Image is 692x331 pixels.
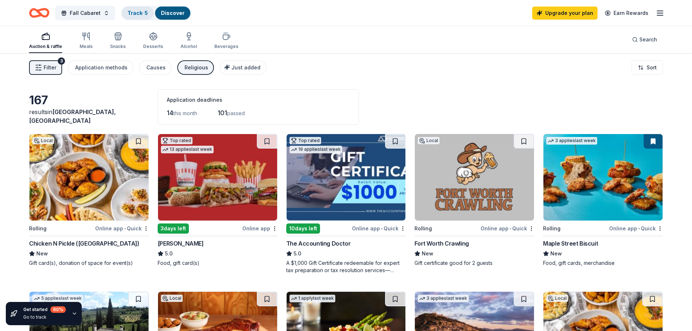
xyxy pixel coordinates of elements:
[29,60,62,75] button: Filter3
[161,10,185,16] a: Discover
[173,110,197,116] span: this month
[158,239,204,248] div: [PERSON_NAME]
[29,93,149,108] div: 167
[167,109,173,117] span: 14
[218,109,227,117] span: 101
[121,6,191,20] button: Track· 5Discover
[381,226,383,231] span: •
[68,60,133,75] button: Application methods
[609,224,663,233] div: Online app Quick
[220,60,266,75] button: Just added
[139,60,171,75] button: Causes
[110,29,126,53] button: Snacks
[286,134,406,274] a: Image for The Accounting DoctorTop rated19 applieslast week10days leftOnline app•QuickThe Account...
[286,239,351,248] div: The Accounting Doctor
[161,137,193,144] div: Top rated
[286,259,406,274] div: A $1,000 Gift Certificate redeemable for expert tax preparation or tax resolution services—recipi...
[286,223,320,234] div: 10 days left
[80,29,93,53] button: Meals
[29,239,139,248] div: Chicken N Pickle ([GEOGRAPHIC_DATA])
[414,134,534,267] a: Image for Fort Worth CrawlingLocalRollingOnline app•QuickFort Worth CrawlingNewGift certificate g...
[50,306,66,313] div: 60 %
[418,295,469,302] div: 3 applies last week
[414,224,432,233] div: Rolling
[29,29,62,53] button: Auction & raffle
[600,7,653,20] a: Earn Rewards
[32,295,83,302] div: 5 applies last week
[23,314,66,320] div: Go to track
[550,249,562,258] span: New
[647,63,657,72] span: Sort
[543,134,663,221] img: Image for Maple Street Biscuit
[546,137,597,145] div: 3 applies last week
[44,63,56,72] span: Filter
[481,224,534,233] div: Online app Quick
[158,134,277,221] img: Image for Portillo's
[632,60,663,75] button: Sort
[29,259,149,267] div: Gift card(s), donation of space for event(s)
[532,7,598,20] a: Upgrade your plan
[58,57,65,65] div: 3
[29,108,116,124] span: [GEOGRAPHIC_DATA], [GEOGRAPHIC_DATA]
[143,44,163,49] div: Desserts
[29,108,149,125] div: results
[242,224,278,233] div: Online app
[214,29,238,53] button: Beverages
[290,146,342,153] div: 19 applies last week
[158,223,189,234] div: 3 days left
[414,239,469,248] div: Fort Worth Crawling
[124,226,126,231] span: •
[55,6,115,20] button: Fall Cabaret
[158,134,278,267] a: Image for Portillo'sTop rated13 applieslast week3days leftOnline app[PERSON_NAME]5.0Food, gift ca...
[638,226,640,231] span: •
[29,224,46,233] div: Rolling
[70,9,101,17] span: Fall Cabaret
[546,295,568,302] div: Local
[161,295,183,302] div: Local
[158,259,278,267] div: Food, gift card(s)
[543,239,598,248] div: Maple Street Biscuit
[75,63,128,72] div: Application methods
[161,146,214,153] div: 13 applies last week
[227,110,245,116] span: passed
[29,134,149,267] a: Image for Chicken N Pickle (Grand Prairie)LocalRollingOnline app•QuickChicken N Pickle ([GEOGRAPH...
[143,29,163,53] button: Desserts
[626,32,663,47] button: Search
[290,137,321,144] div: Top rated
[32,137,54,144] div: Local
[128,10,148,16] a: Track· 5
[29,134,149,221] img: Image for Chicken N Pickle (Grand Prairie)
[146,63,166,72] div: Causes
[287,134,406,221] img: Image for The Accounting Doctor
[418,137,440,144] div: Local
[415,134,534,221] img: Image for Fort Worth Crawling
[290,295,335,302] div: 1 apply last week
[181,29,197,53] button: Alcohol
[95,224,149,233] div: Online app Quick
[214,44,238,49] div: Beverages
[110,44,126,49] div: Snacks
[80,44,93,49] div: Meals
[165,249,173,258] span: 5.0
[543,224,561,233] div: Rolling
[167,96,350,104] div: Application deadlines
[352,224,406,233] div: Online app Quick
[29,44,62,49] div: Auction & raffle
[543,134,663,267] a: Image for Maple Street Biscuit3 applieslast weekRollingOnline app•QuickMaple Street BiscuitNewFoo...
[510,226,511,231] span: •
[231,64,260,70] span: Just added
[36,249,48,258] span: New
[294,249,301,258] span: 5.0
[185,63,208,72] div: Religious
[414,259,534,267] div: Gift certificate good for 2 guests
[177,60,214,75] button: Religious
[29,108,116,124] span: in
[23,306,66,313] div: Get started
[29,4,49,21] a: Home
[639,35,657,44] span: Search
[181,44,197,49] div: Alcohol
[422,249,433,258] span: New
[543,259,663,267] div: Food, gift cards, merchandise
